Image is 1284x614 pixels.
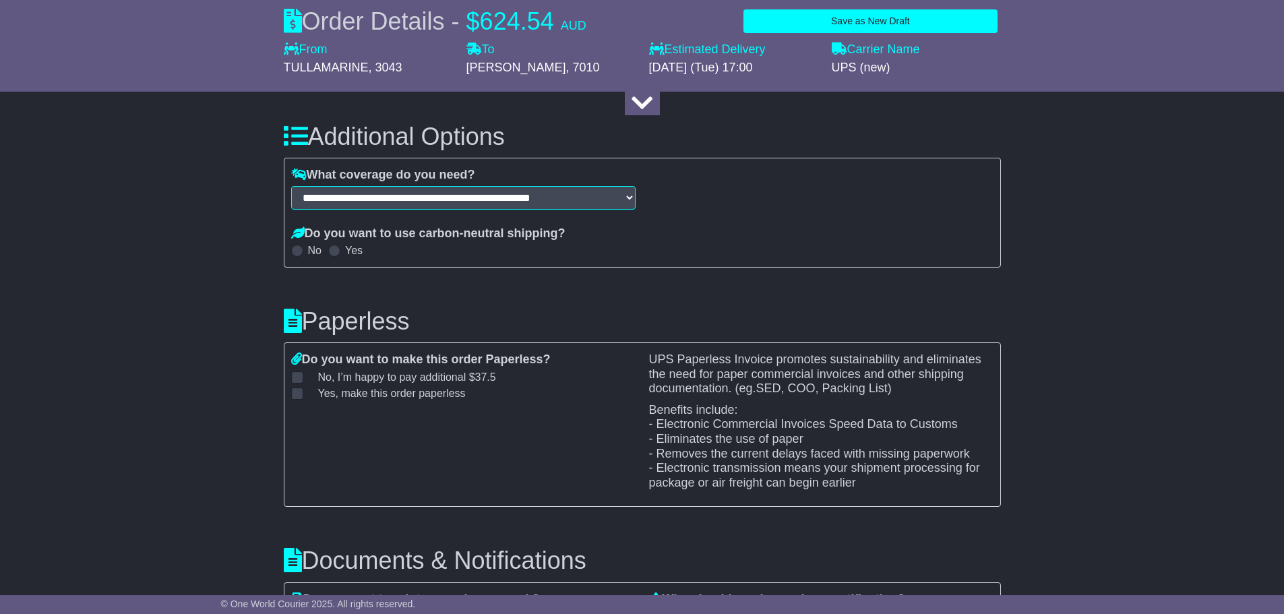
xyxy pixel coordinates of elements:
label: Estimated Delivery [649,42,818,57]
label: What coverage do you need? [291,168,475,183]
label: Yes [345,244,363,257]
span: No [318,371,496,383]
span: © One World Courier 2025. All rights reserved. [221,598,416,609]
label: Yes, make this order paperless [301,387,466,400]
h3: Documents & Notifications [284,547,1001,574]
p: UPS Paperless Invoice promotes sustainability and eliminates the need for paper commercial invoic... [649,352,993,396]
label: Do you want to make this order Paperless? [291,352,551,367]
label: Carrier Name [832,42,920,57]
span: 37.5 [475,371,496,383]
button: Save as New Draft [743,9,997,33]
span: , 7010 [566,61,600,74]
label: Do you want to print or send paperwork? [291,592,540,607]
label: Who should receive package notification? [649,592,905,607]
span: , I’m happy to pay additional $ [332,371,496,383]
div: UPS (new) [832,61,1001,75]
label: Do you want to use carbon-neutral shipping? [291,226,565,241]
div: [DATE] (Tue) 17:00 [649,61,818,75]
span: AUD [561,19,586,32]
label: To [466,42,495,57]
span: 624.54 [480,7,554,35]
span: [PERSON_NAME] [466,61,566,74]
h3: Paperless [284,308,1001,335]
label: No [308,244,322,257]
h3: Additional Options [284,123,1001,150]
div: Order Details - [284,7,586,36]
span: $ [466,7,480,35]
label: From [284,42,328,57]
p: Benefits include: - Electronic Commercial Invoices Speed Data to Customs - Eliminates the use of ... [649,403,993,491]
span: , 3043 [369,61,402,74]
span: TULLAMARINE [284,61,369,74]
